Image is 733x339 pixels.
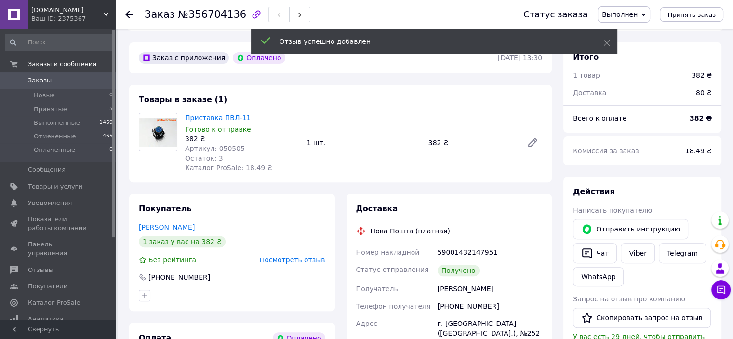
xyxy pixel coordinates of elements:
div: 382 ₴ [692,70,712,80]
span: №356704136 [178,9,246,20]
span: Телефон получателя [356,302,431,310]
div: 382 ₴ [185,134,299,144]
div: [PERSON_NAME] [436,280,544,298]
div: Отзыв успешно добавлен [280,37,579,46]
span: Оплаченные [34,146,75,154]
button: Принять заказ [660,7,723,22]
time: [DATE] 13:30 [498,54,542,62]
span: Готово к отправке [185,125,251,133]
span: Аналитика [28,315,64,324]
div: 1 шт. [303,136,424,149]
span: Заказ [145,9,175,20]
span: Всего к оплате [573,114,626,122]
button: Чат с покупателем [711,280,731,299]
span: Адрес [356,320,377,327]
a: WhatsApp [573,267,624,286]
span: Артикул: 050505 [185,145,245,152]
span: 18.49 ₴ [685,147,712,155]
span: Комиссия за заказ [573,147,639,155]
span: profsvet.com.ua [31,6,104,14]
b: 382 ₴ [690,114,712,122]
a: Приставка ПВЛ-11 [185,114,251,122]
div: [PHONE_NUMBER] [436,298,544,315]
div: 59001432147951 [436,244,544,261]
span: Действия [573,187,615,196]
a: Telegram [659,243,706,263]
div: 382 ₴ [425,136,519,149]
a: Viber [621,243,654,263]
div: Статус заказа [523,10,588,19]
span: Принятые [34,105,67,114]
div: [PHONE_NUMBER] [147,272,211,282]
span: Доставка [573,89,606,96]
span: Товары и услуги [28,182,82,191]
span: Выполненные [34,119,80,127]
span: Покупатели [28,282,67,291]
div: Ваш ID: 2375367 [31,14,116,23]
span: Без рейтинга [148,256,196,264]
span: Посмотреть отзыв [260,256,325,264]
span: Выполнен [602,11,638,18]
span: Каталог ProSale [28,298,80,307]
span: Получатель [356,285,398,293]
input: Поиск [5,34,114,51]
span: Отзывы [28,266,53,274]
span: Доставка [356,204,398,213]
span: Принять заказ [667,11,716,18]
span: Запрос на отзыв про компанию [573,295,685,303]
span: Уведомления [28,199,72,207]
div: 1 заказ у вас на 382 ₴ [139,236,226,247]
span: Новые [34,91,55,100]
span: Итого [573,53,599,62]
button: Скопировать запрос на отзыв [573,308,711,328]
span: Товары в заказе (1) [139,95,227,104]
button: Чат [573,243,617,263]
span: Панель управления [28,240,89,258]
div: Нова Пошта (платная) [368,226,453,236]
div: Оплачено [233,52,285,64]
span: Заказы [28,76,52,85]
div: 80 ₴ [690,82,718,103]
span: Остаток: 3 [185,154,223,162]
span: Показатели работы компании [28,215,89,232]
span: Номер накладной [356,248,420,256]
div: Вернуться назад [125,10,133,19]
span: Заказы и сообщения [28,60,96,68]
span: 1 товар [573,71,600,79]
span: Отмененные [34,132,76,141]
span: Статус отправления [356,266,429,273]
a: Редактировать [523,133,542,152]
span: 0 [109,91,113,100]
span: Каталог ProSale: 18.49 ₴ [185,164,272,172]
span: 1469 [99,119,113,127]
span: Сообщения [28,165,66,174]
div: Заказ с приложения [139,52,229,64]
div: Получено [438,265,480,276]
span: 0 [109,146,113,154]
span: 465 [103,132,113,141]
span: Покупатель [139,204,191,213]
span: Написать покупателю [573,206,652,214]
img: Приставка ПВЛ-11 [139,118,177,147]
a: [PERSON_NAME] [139,223,195,231]
button: Отправить инструкцию [573,219,688,239]
span: 5 [109,105,113,114]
